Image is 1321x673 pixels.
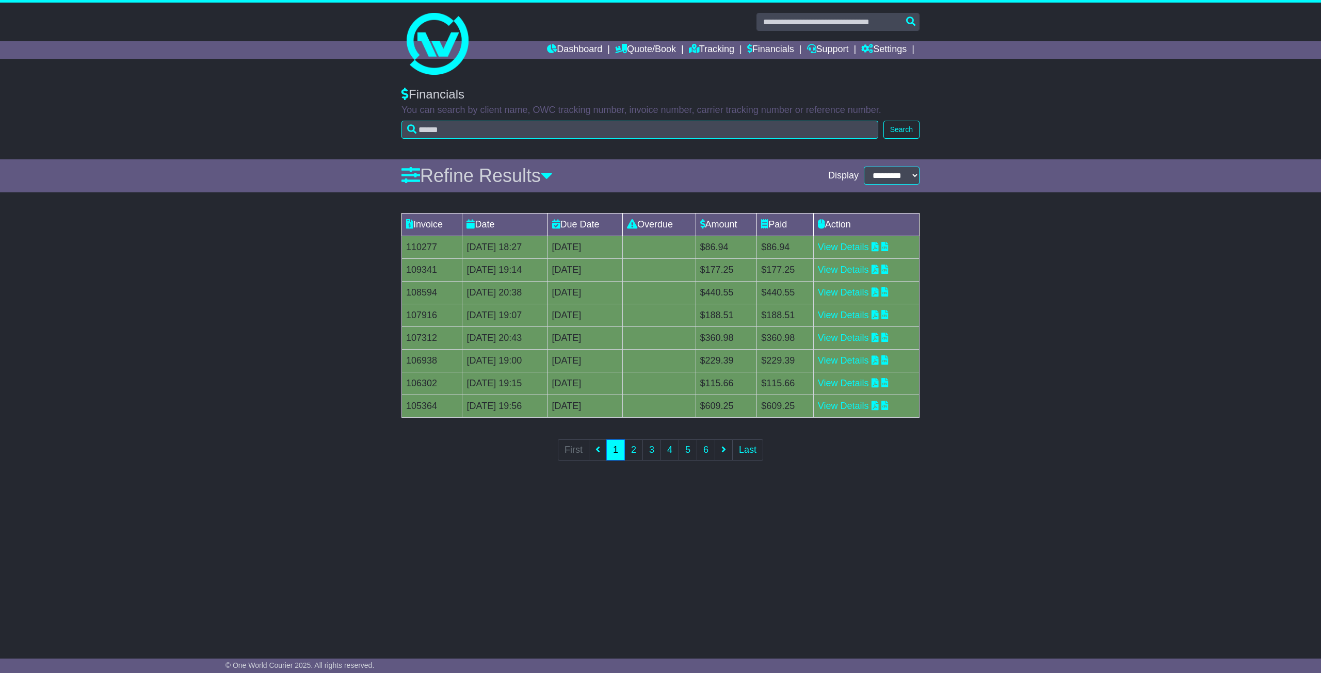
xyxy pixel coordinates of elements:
[402,304,462,326] td: 107916
[462,236,547,258] td: [DATE] 18:27
[757,326,814,349] td: $360.98
[696,349,757,372] td: $229.39
[547,304,622,326] td: [DATE]
[401,105,920,116] p: You can search by client name, OWC tracking number, invoice number, carrier tracking number or re...
[623,213,696,236] td: Overdue
[861,41,907,59] a: Settings
[547,372,622,395] td: [DATE]
[757,213,814,236] td: Paid
[818,378,869,388] a: View Details
[696,372,757,395] td: $115.66
[462,326,547,349] td: [DATE] 20:43
[757,395,814,417] td: $609.25
[402,236,462,258] td: 110277
[757,236,814,258] td: $86.94
[401,87,920,102] div: Financials
[547,41,602,59] a: Dashboard
[883,121,920,139] button: Search
[402,213,462,236] td: Invoice
[696,258,757,281] td: $177.25
[547,349,622,372] td: [DATE]
[696,304,757,326] td: $188.51
[696,395,757,417] td: $609.25
[828,170,859,182] span: Display
[462,281,547,304] td: [DATE] 20:38
[402,395,462,417] td: 105364
[747,41,794,59] a: Financials
[615,41,676,59] a: Quote/Book
[757,349,814,372] td: $229.39
[732,439,763,461] a: Last
[462,372,547,395] td: [DATE] 19:15
[402,258,462,281] td: 109341
[696,326,757,349] td: $360.98
[225,661,375,669] span: © One World Courier 2025. All rights reserved.
[462,304,547,326] td: [DATE] 19:07
[462,395,547,417] td: [DATE] 19:56
[402,349,462,372] td: 106938
[402,326,462,349] td: 107312
[757,281,814,304] td: $440.55
[696,281,757,304] td: $440.55
[402,281,462,304] td: 108594
[813,213,919,236] td: Action
[807,41,849,59] a: Support
[818,333,869,343] a: View Details
[818,242,869,252] a: View Details
[547,236,622,258] td: [DATE]
[696,236,757,258] td: $86.94
[757,372,814,395] td: $115.66
[606,439,625,461] a: 1
[401,165,553,186] a: Refine Results
[818,265,869,275] a: View Details
[757,258,814,281] td: $177.25
[547,395,622,417] td: [DATE]
[462,258,547,281] td: [DATE] 19:14
[818,310,869,320] a: View Details
[660,439,679,461] a: 4
[818,401,869,411] a: View Details
[818,287,869,298] a: View Details
[547,258,622,281] td: [DATE]
[462,349,547,372] td: [DATE] 19:00
[624,439,643,461] a: 2
[818,355,869,366] a: View Details
[679,439,697,461] a: 5
[402,372,462,395] td: 106302
[697,439,715,461] a: 6
[642,439,661,461] a: 3
[696,213,757,236] td: Amount
[462,213,547,236] td: Date
[689,41,734,59] a: Tracking
[547,326,622,349] td: [DATE]
[547,281,622,304] td: [DATE]
[547,213,622,236] td: Due Date
[757,304,814,326] td: $188.51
